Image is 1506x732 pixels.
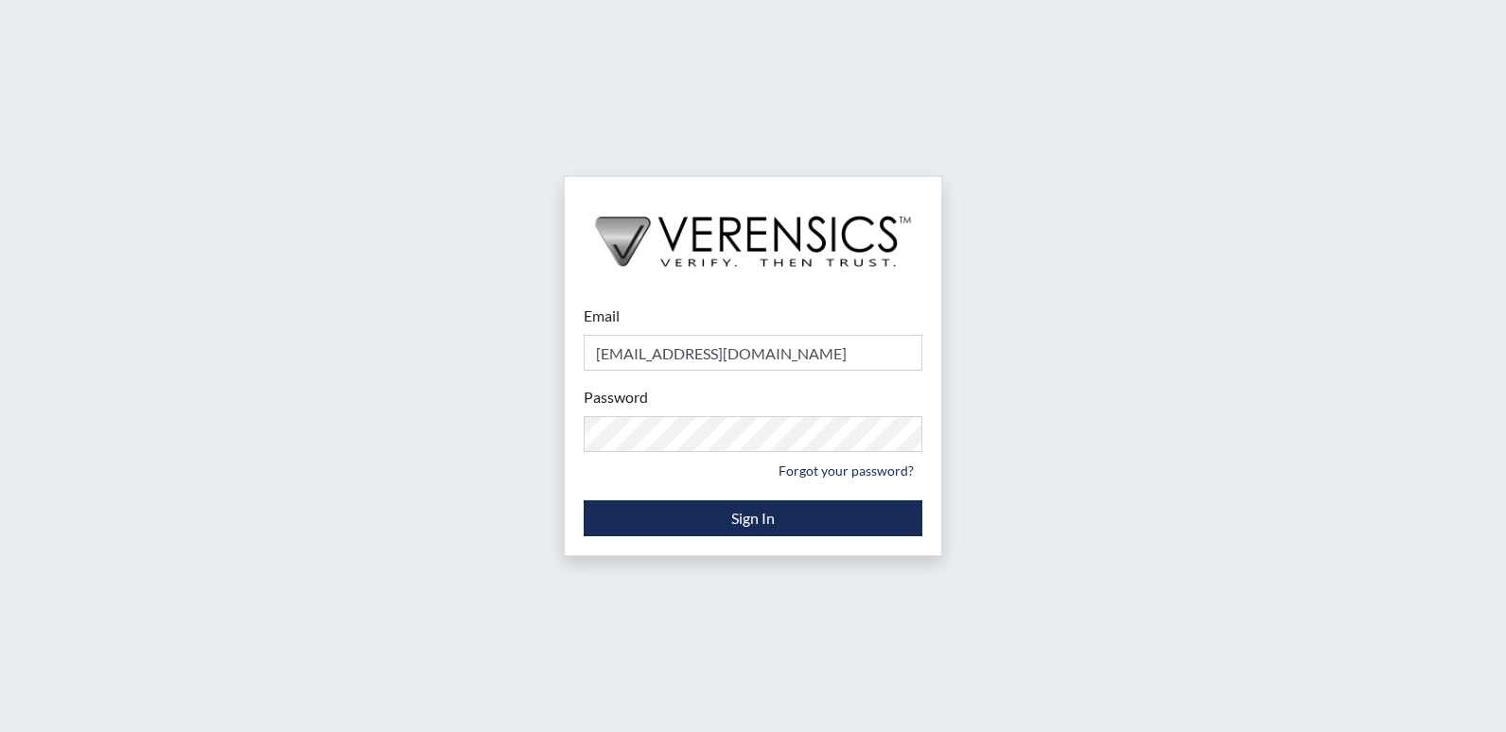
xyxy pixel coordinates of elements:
img: logo-wide-black.2aad4157.png [565,177,941,287]
button: Sign In [584,500,922,536]
a: Forgot your password? [770,456,922,485]
label: Password [584,386,648,409]
input: Email [584,335,922,371]
label: Email [584,305,620,327]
